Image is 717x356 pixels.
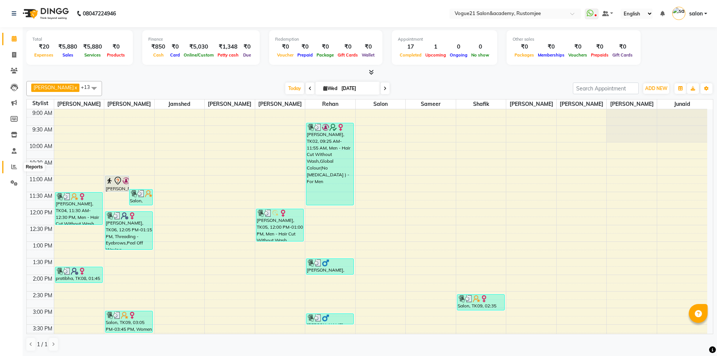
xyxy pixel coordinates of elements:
[643,83,669,94] button: ADD NEW
[148,36,254,43] div: Finance
[182,43,216,51] div: ₹5,030
[657,99,707,109] span: junaid
[456,99,506,109] span: shafik
[31,126,54,134] div: 9:30 AM
[589,43,610,51] div: ₹0
[55,267,102,283] div: pratibha, TK08, 01:45 PM-02:15 PM, Men - boy haircut up to 12 years
[256,209,303,241] div: [PERSON_NAME], TK05, 12:00 PM-01:00 PM, Men - Hair Cut Without Wash,[PERSON_NAME] - Crafting
[513,43,536,51] div: ₹0
[589,52,610,58] span: Prepaids
[31,275,54,283] div: 2:00 PM
[536,52,566,58] span: Memberships
[536,43,566,51] div: ₹0
[19,3,71,24] img: logo
[28,225,54,233] div: 12:30 PM
[513,36,635,43] div: Other sales
[356,99,406,109] span: salon
[306,314,353,324] div: [PERSON_NAME], TK10, 03:10 PM-03:30 PM, Men - Hair wash with styling
[105,176,129,191] div: [PERSON_NAME], TK01, 11:00 AM-11:30 AM, Flavoured Waxing - Full Arms
[148,43,168,51] div: ₹850
[31,292,54,299] div: 2:30 PM
[398,36,491,43] div: Appointment
[55,193,102,225] div: [PERSON_NAME], TK04, 11:30 AM-12:30 PM, Men - Hair Cut Without Wash,[PERSON_NAME] - Crafting
[24,162,44,171] div: Reports
[27,99,54,107] div: Stylist
[360,43,376,51] div: ₹0
[689,10,703,18] span: salon
[566,52,589,58] span: Vouchers
[74,84,77,90] a: x
[205,99,255,109] span: [PERSON_NAME]
[255,99,305,109] span: [PERSON_NAME]
[32,43,55,51] div: ₹20
[105,52,127,58] span: Products
[645,86,667,91] span: ADD NEW
[513,52,536,58] span: Packages
[610,43,635,51] div: ₹0
[306,259,353,274] div: [PERSON_NAME], TK07, 01:30 PM-02:00 PM, Men - Hair Cut Without Wash
[31,242,54,250] div: 1:00 PM
[469,52,491,58] span: No show
[32,52,55,58] span: Expenses
[315,43,336,51] div: ₹0
[295,52,315,58] span: Prepaid
[469,43,491,51] div: 0
[607,99,657,109] span: [PERSON_NAME]
[31,109,54,117] div: 9:00 AM
[398,52,423,58] span: Completed
[315,52,336,58] span: Package
[216,52,241,58] span: Petty cash
[275,52,295,58] span: Voucher
[506,99,556,109] span: [PERSON_NAME]
[151,52,166,58] span: Cash
[28,176,54,183] div: 11:00 AM
[566,43,589,51] div: ₹0
[610,52,635,58] span: Gift Cards
[275,36,376,43] div: Redemption
[448,52,469,58] span: Ongoing
[339,83,377,94] input: 2025-09-03
[28,192,54,200] div: 11:30 AM
[321,86,339,91] span: Wed
[28,209,54,217] div: 12:00 PM
[216,43,241,51] div: ₹1,348
[28,142,54,150] div: 10:00 AM
[129,189,153,205] div: Salon, TK03, 11:25 AM-11:55 AM, Threading - Eyebrows,Threading - Upper Lip
[105,212,152,249] div: [PERSON_NAME], TK06, 12:05 PM-01:15 PM, Threading - Eyebrows,Peel Off Waxing - Underarms,Peel Off...
[61,52,75,58] span: Sales
[82,52,103,58] span: Services
[182,52,216,58] span: Online/Custom
[448,43,469,51] div: 0
[241,43,254,51] div: ₹0
[360,52,376,58] span: Wallet
[295,43,315,51] div: ₹0
[457,295,504,310] div: Salon, TK09, 02:35 PM-03:05 PM, hair wash With Blow Dry - Hair Upto Shoulder
[573,83,639,94] input: Search Appointment
[557,99,607,109] span: [PERSON_NAME]
[406,99,456,109] span: sameer
[81,84,96,90] span: +13
[398,43,423,51] div: 17
[155,99,205,109] span: Jamshed
[305,99,355,109] span: rehan
[105,43,127,51] div: ₹0
[306,123,353,205] div: [PERSON_NAME], TK02, 09:25 AM-11:55 AM, Men - Hair Cut Without Wash,Global Colour(No [MEDICAL_DAT...
[80,43,105,51] div: ₹5,880
[241,52,253,58] span: Due
[168,43,182,51] div: ₹0
[285,83,304,94] span: Today
[168,52,182,58] span: Card
[275,43,295,51] div: ₹0
[336,43,360,51] div: ₹0
[104,99,154,109] span: [PERSON_NAME]
[423,52,448,58] span: Upcoming
[31,325,54,333] div: 3:30 PM
[33,84,74,90] span: [PERSON_NAME]
[672,7,685,20] img: salon
[54,99,104,109] span: [PERSON_NAME]
[28,159,54,167] div: 10:30 AM
[31,258,54,266] div: 1:30 PM
[105,311,152,332] div: Salon, TK09, 03:05 PM-03:45 PM, Women - nail gel polish,[PERSON_NAME] paint removar
[55,43,80,51] div: ₹5,880
[423,43,448,51] div: 1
